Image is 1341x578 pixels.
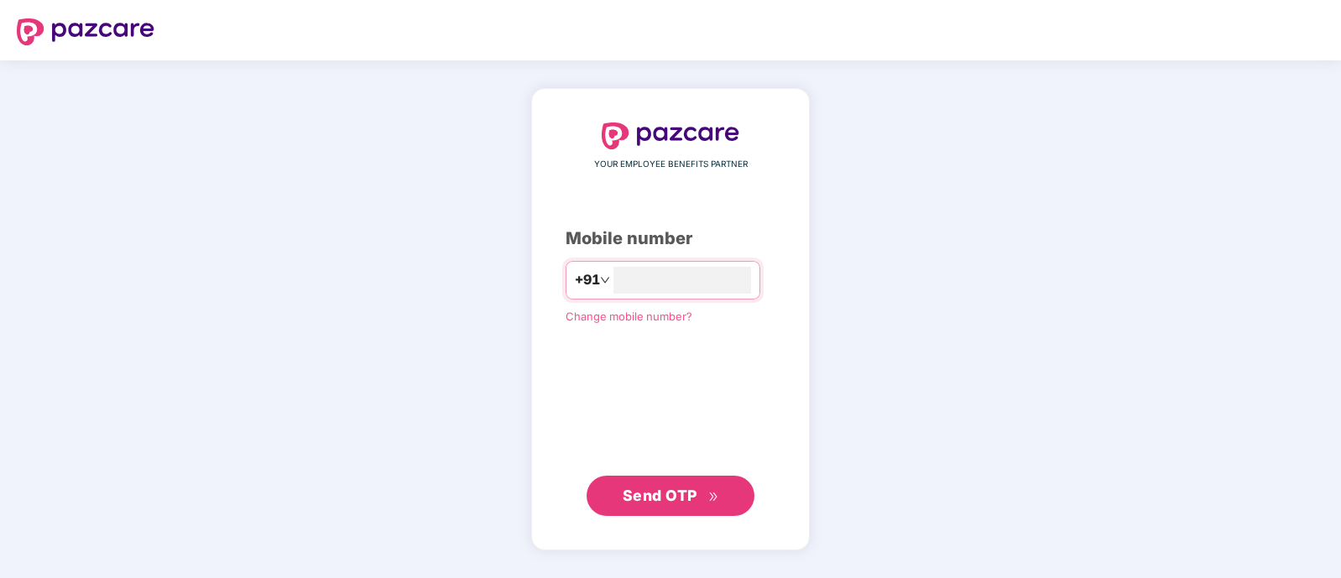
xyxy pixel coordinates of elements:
[594,158,748,171] span: YOUR EMPLOYEE BENEFITS PARTNER
[17,18,154,45] img: logo
[566,310,692,323] a: Change mobile number?
[575,269,600,290] span: +91
[708,492,719,502] span: double-right
[602,122,739,149] img: logo
[623,487,697,504] span: Send OTP
[566,226,775,252] div: Mobile number
[600,275,610,285] span: down
[587,476,754,516] button: Send OTPdouble-right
